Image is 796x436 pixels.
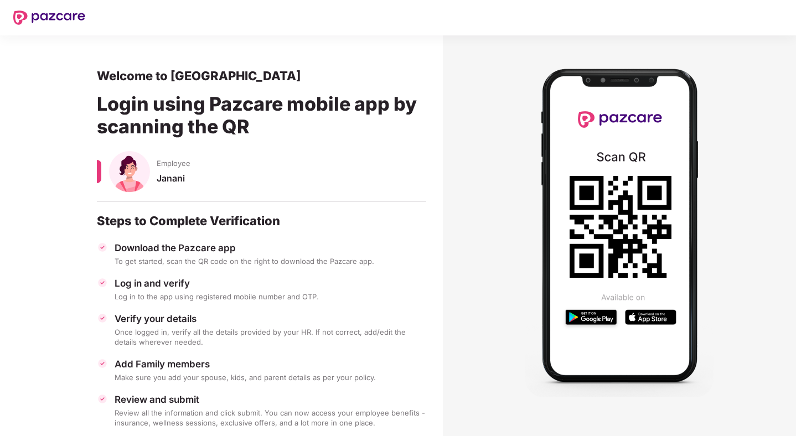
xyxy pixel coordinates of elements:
div: Janani [157,173,426,194]
img: Mobile [525,54,714,397]
div: Login using Pazcare mobile app by scanning the QR [97,84,426,151]
div: Download the Pazcare app [115,242,426,254]
div: Review all the information and click submit. You can now access your employee benefits - insuranc... [115,408,426,428]
div: Steps to Complete Verification [97,213,426,229]
div: Add Family members [115,358,426,370]
div: Welcome to [GEOGRAPHIC_DATA] [97,68,426,84]
div: Once logged in, verify all the details provided by your HR. If not correct, add/edit the details ... [115,327,426,347]
div: Log in to the app using registered mobile number and OTP. [115,292,426,302]
img: svg+xml;base64,PHN2ZyB4bWxucz0iaHR0cDovL3d3dy53My5vcmcvMjAwMC9zdmciIHhtbG5zOnhsaW5rPSJodHRwOi8vd3... [109,151,150,192]
img: svg+xml;base64,PHN2ZyBpZD0iVGljay0zMngzMiIgeG1sbnM9Imh0dHA6Ly93d3cudzMub3JnLzIwMDAvc3ZnIiB3aWR0aD... [97,242,108,253]
img: svg+xml;base64,PHN2ZyBpZD0iVGljay0zMngzMiIgeG1sbnM9Imh0dHA6Ly93d3cudzMub3JnLzIwMDAvc3ZnIiB3aWR0aD... [97,358,108,369]
img: svg+xml;base64,PHN2ZyBpZD0iVGljay0zMngzMiIgeG1sbnM9Imh0dHA6Ly93d3cudzMub3JnLzIwMDAvc3ZnIiB3aWR0aD... [97,313,108,324]
img: svg+xml;base64,PHN2ZyBpZD0iVGljay0zMngzMiIgeG1sbnM9Imh0dHA6Ly93d3cudzMub3JnLzIwMDAvc3ZnIiB3aWR0aD... [97,277,108,288]
span: Employee [157,158,190,168]
div: Verify your details [115,313,426,325]
div: To get started, scan the QR code on the right to download the Pazcare app. [115,256,426,266]
img: svg+xml;base64,PHN2ZyBpZD0iVGljay0zMngzMiIgeG1sbnM9Imh0dHA6Ly93d3cudzMub3JnLzIwMDAvc3ZnIiB3aWR0aD... [97,393,108,404]
div: Review and submit [115,393,426,406]
div: Make sure you add your spouse, kids, and parent details as per your policy. [115,372,426,382]
div: Log in and verify [115,277,426,289]
img: New Pazcare Logo [13,11,85,25]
